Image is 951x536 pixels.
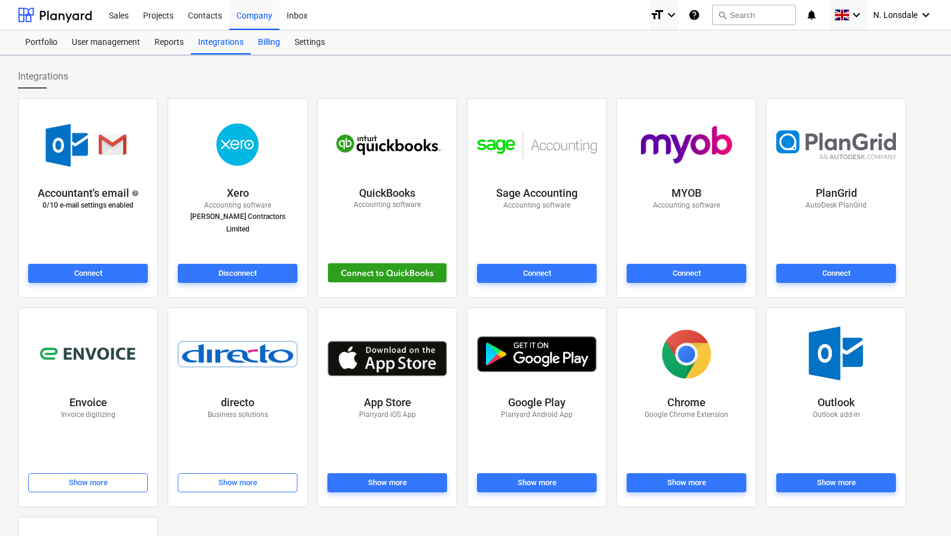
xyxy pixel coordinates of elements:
[287,31,332,54] a: Settings
[508,395,566,410] p: Google Play
[477,336,597,372] img: play_store.png
[69,395,107,410] p: Envoice
[359,410,416,420] p: Planyard iOS App
[501,410,573,420] p: Planyard Android App
[776,473,896,492] button: Show more
[359,186,415,200] p: QuickBooks
[35,115,141,175] img: accountant-email.png
[518,476,557,490] div: Show more
[664,8,679,22] i: keyboard_arrow_down
[806,8,818,22] i: notifications
[672,186,701,200] p: MYOB
[822,267,850,281] div: Connect
[657,324,716,384] img: chrome.png
[178,473,297,492] button: Show more
[712,5,796,25] button: Search
[776,130,896,160] img: plangrid.svg
[38,186,139,200] div: Accountant's email
[129,190,139,197] span: help
[813,410,860,420] p: Outlook add-in
[251,31,287,54] a: Billing
[496,186,578,200] p: Sage Accounting
[42,200,133,211] p: 0 / 10 e-mail settings enabled
[195,115,281,175] img: xero.png
[218,476,257,490] div: Show more
[718,10,727,20] span: search
[650,8,664,22] i: format_size
[645,410,728,420] p: Google Chrome Extension
[69,476,108,490] div: Show more
[653,200,720,211] p: Accounting software
[477,473,597,492] button: Show more
[227,186,249,200] p: Xero
[191,31,251,54] a: Integrations
[208,410,268,420] p: Business solutions
[368,476,407,490] div: Show more
[327,473,447,492] button: Show more
[791,324,880,384] img: outlook.jpg
[327,126,447,164] img: quickbooks.svg
[817,476,856,490] div: Show more
[630,115,743,175] img: myob_logo.png
[18,31,65,54] a: Portfolio
[667,476,706,490] div: Show more
[627,264,746,283] button: Connect
[477,131,597,159] img: sage_accounting.svg
[61,410,116,420] p: Invoice digitizing
[891,479,951,536] iframe: Chat Widget
[28,264,148,283] button: Connect
[627,473,746,492] button: Show more
[688,8,700,22] i: Knowledge base
[849,8,864,22] i: keyboard_arrow_down
[776,264,896,283] button: Connect
[364,395,411,410] p: App Store
[178,341,297,367] img: directo.png
[40,343,136,366] img: envoice.svg
[667,395,706,410] p: Chrome
[65,31,147,54] a: User management
[74,267,102,281] div: Connect
[354,200,421,210] p: Accounting software
[178,211,297,235] p: [PERSON_NAME] Contractors Limited
[816,186,857,200] p: PlanGrid
[523,267,551,281] div: Connect
[221,395,254,410] p: directo
[218,267,257,281] div: Disconnect
[18,69,68,84] span: Integrations
[503,200,570,211] p: Accounting software
[28,473,148,492] button: Show more
[919,8,933,22] i: keyboard_arrow_down
[873,10,917,20] span: N. Lonsdale
[327,332,447,376] img: app_store.jpg
[673,267,701,281] div: Connect
[477,264,597,283] button: Connect
[818,395,855,410] p: Outlook
[178,264,297,283] button: Disconnect
[806,200,867,211] p: AutoDesk PlanGrid
[147,31,191,54] a: Reports
[178,200,297,211] p: Accounting software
